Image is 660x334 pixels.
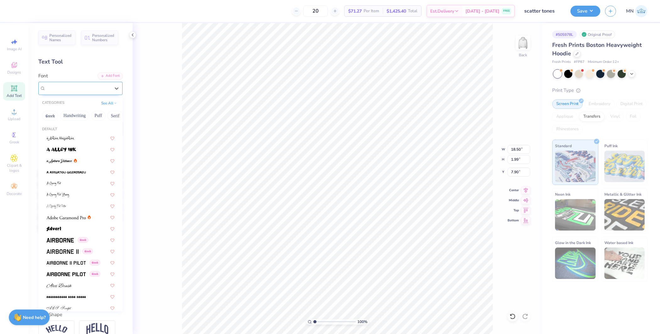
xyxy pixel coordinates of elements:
[552,99,583,109] div: Screen Print
[604,191,641,198] span: Metallic & Glitter Ink
[47,272,86,276] img: Airborne Pilot
[38,311,123,318] div: Text Shape
[520,5,566,17] input: Untitled Design
[552,41,642,57] span: Fresh Prints Boston Heavyweight Hoodie
[357,319,367,325] span: 100 %
[555,142,572,149] span: Standard
[555,239,591,246] span: Glow in the Dark Ink
[23,315,46,320] strong: Need help?
[517,36,529,49] img: Back
[47,306,71,310] img: ALS Script
[604,199,645,231] img: Metallic & Glitter Ink
[8,116,20,121] span: Upload
[465,8,499,14] span: [DATE] - [DATE]
[47,249,79,254] img: Airborne II
[552,31,577,38] div: # 505978L
[90,271,100,277] span: Greek
[47,204,66,209] img: A Charming Font Outline
[604,151,645,182] img: Puff Ink
[555,191,570,198] span: Neon Ink
[430,8,454,14] span: Est. Delivery
[555,151,596,182] img: Standard
[60,111,89,121] button: Handwriting
[3,163,25,173] span: Clipart & logos
[508,188,519,192] span: Center
[552,125,583,134] div: Rhinestones
[626,8,634,15] span: MN
[47,283,72,288] img: Alex Brush
[47,170,86,175] img: a Arigatou Gozaimasu
[46,325,68,333] img: Arc
[7,93,22,98] span: Add Text
[552,87,647,94] div: Print Type
[42,111,58,121] button: Greek
[503,9,510,13] span: FREE
[78,237,88,243] span: Greek
[408,8,417,14] span: Total
[47,215,86,220] img: Adobe Garamond Pro
[604,239,633,246] span: Water based Ink
[604,248,645,279] img: Water based Ink
[364,8,379,14] span: Per Item
[585,99,614,109] div: Embroidery
[38,127,123,132] div: Default
[9,140,19,145] span: Greek
[348,8,362,14] span: $71.27
[570,6,600,17] button: Save
[47,136,74,141] img: a Ahlan Wasahlan
[38,72,48,80] label: Font
[574,59,585,65] span: # FP87
[99,100,119,106] button: See All
[508,198,519,203] span: Middle
[47,238,74,242] img: Airborne
[47,193,69,197] img: A Charming Font Leftleaning
[555,199,596,231] img: Neon Ink
[580,31,615,38] div: Original Proof
[303,5,328,17] input: – –
[604,142,618,149] span: Puff Ink
[626,5,647,17] a: MN
[508,218,519,223] span: Bottom
[626,112,641,121] div: Foil
[555,248,596,279] img: Glow in the Dark Ink
[90,260,100,265] span: Greek
[47,159,72,163] img: a Antara Distance
[519,52,527,58] div: Back
[7,191,22,196] span: Decorate
[49,33,72,42] span: Personalized Names
[91,111,106,121] button: Puff
[47,295,86,299] img: AlphaShapes xmas balls
[588,59,619,65] span: Minimum Order: 12 +
[98,72,123,80] div: Add Font
[508,208,519,213] span: Top
[47,227,61,231] img: Advert
[552,59,571,65] span: Fresh Prints
[7,47,22,52] span: Image AI
[46,85,60,92] span: College
[42,100,64,106] div: CATEGORIES
[107,111,123,121] button: Serif
[47,181,61,186] img: A Charming Font
[82,248,93,254] span: Greek
[635,5,647,17] img: Mark Navarro
[47,261,86,265] img: Airborne II Pilot
[552,112,577,121] div: Applique
[47,148,76,152] img: a Alloy Ink
[38,58,123,66] div: Text Tool
[387,8,406,14] span: $1,425.40
[616,99,647,109] div: Digital Print
[92,33,114,42] span: Personalized Numbers
[7,70,21,75] span: Designs
[606,112,624,121] div: Vinyl
[579,112,604,121] div: Transfers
